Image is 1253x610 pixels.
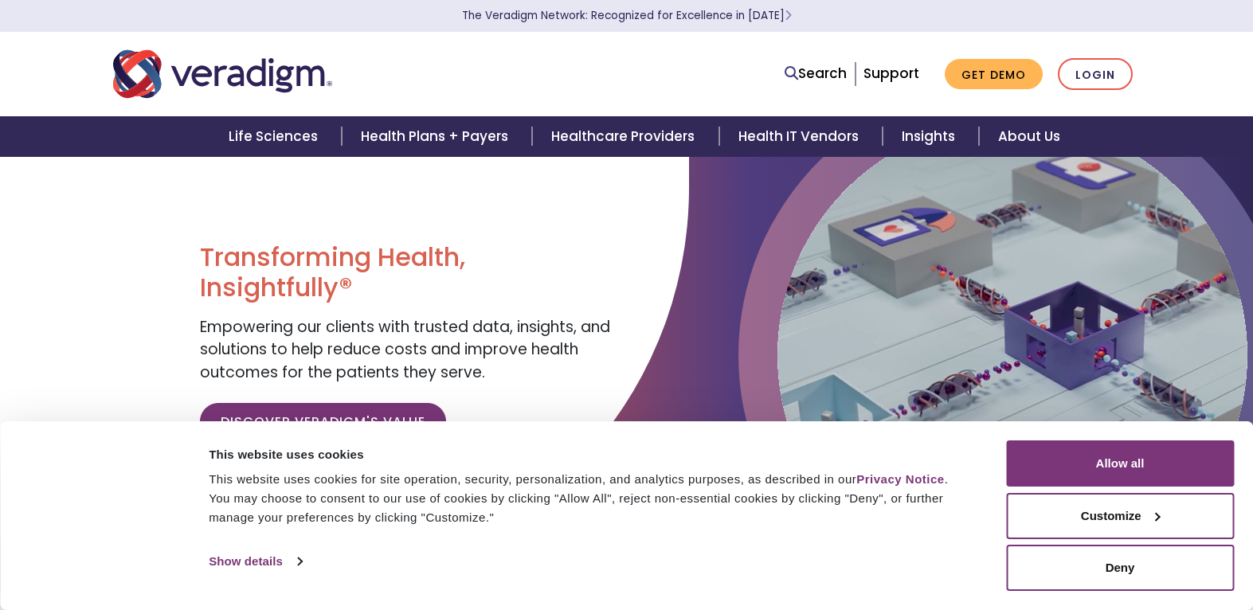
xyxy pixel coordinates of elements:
[785,8,792,23] span: Learn More
[945,59,1043,90] a: Get Demo
[979,116,1079,157] a: About Us
[462,8,792,23] a: The Veradigm Network: Recognized for Excellence in [DATE]Learn More
[209,116,342,157] a: Life Sciences
[1058,58,1133,91] a: Login
[209,549,301,573] a: Show details
[209,470,970,527] div: This website uses cookies for site operation, security, personalization, and analytics purposes, ...
[209,445,970,464] div: This website uses cookies
[200,403,446,440] a: Discover Veradigm's Value
[200,242,614,303] h1: Transforming Health, Insightfully®
[200,316,610,383] span: Empowering our clients with trusted data, insights, and solutions to help reduce costs and improv...
[1006,545,1234,591] button: Deny
[863,64,919,83] a: Support
[785,63,847,84] a: Search
[342,116,532,157] a: Health Plans + Payers
[856,472,944,486] a: Privacy Notice
[883,116,979,157] a: Insights
[1006,440,1234,487] button: Allow all
[113,48,332,100] img: Veradigm logo
[719,116,883,157] a: Health IT Vendors
[532,116,719,157] a: Healthcare Providers
[1006,493,1234,539] button: Customize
